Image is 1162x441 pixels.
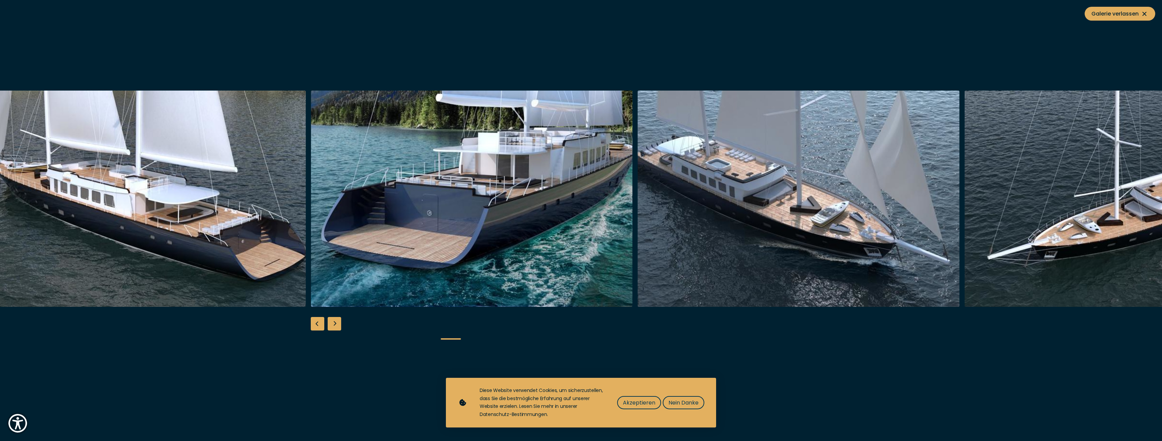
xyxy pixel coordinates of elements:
img: Merk&Merk [638,91,960,307]
button: Nein Danke [663,396,704,409]
span: Galerie verlassen [1091,9,1148,18]
a: Datenschutz-Bestimmungen [480,411,547,418]
div: Previous slide [311,317,324,330]
span: Akzeptieren [623,398,655,407]
span: Nein Danke [668,398,699,407]
div: Next slide [328,317,341,330]
button: Galerie verlassen [1085,7,1155,21]
img: Merk&Merk [311,91,633,307]
div: Diese Website verwendet Cookies, um sicherzustellen, dass Sie die bestmögliche Erfahrung auf unse... [480,387,604,419]
button: Akzeptieren [617,396,661,409]
button: Show Accessibility Preferences [7,412,29,434]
